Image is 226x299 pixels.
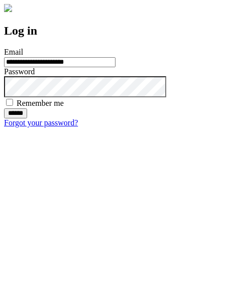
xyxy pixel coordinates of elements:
[4,48,23,56] label: Email
[17,99,64,107] label: Remember me
[4,118,78,127] a: Forgot your password?
[4,24,222,38] h2: Log in
[4,67,35,76] label: Password
[4,4,12,12] img: logo-4e3dc11c47720685a147b03b5a06dd966a58ff35d612b21f08c02c0306f2b779.png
